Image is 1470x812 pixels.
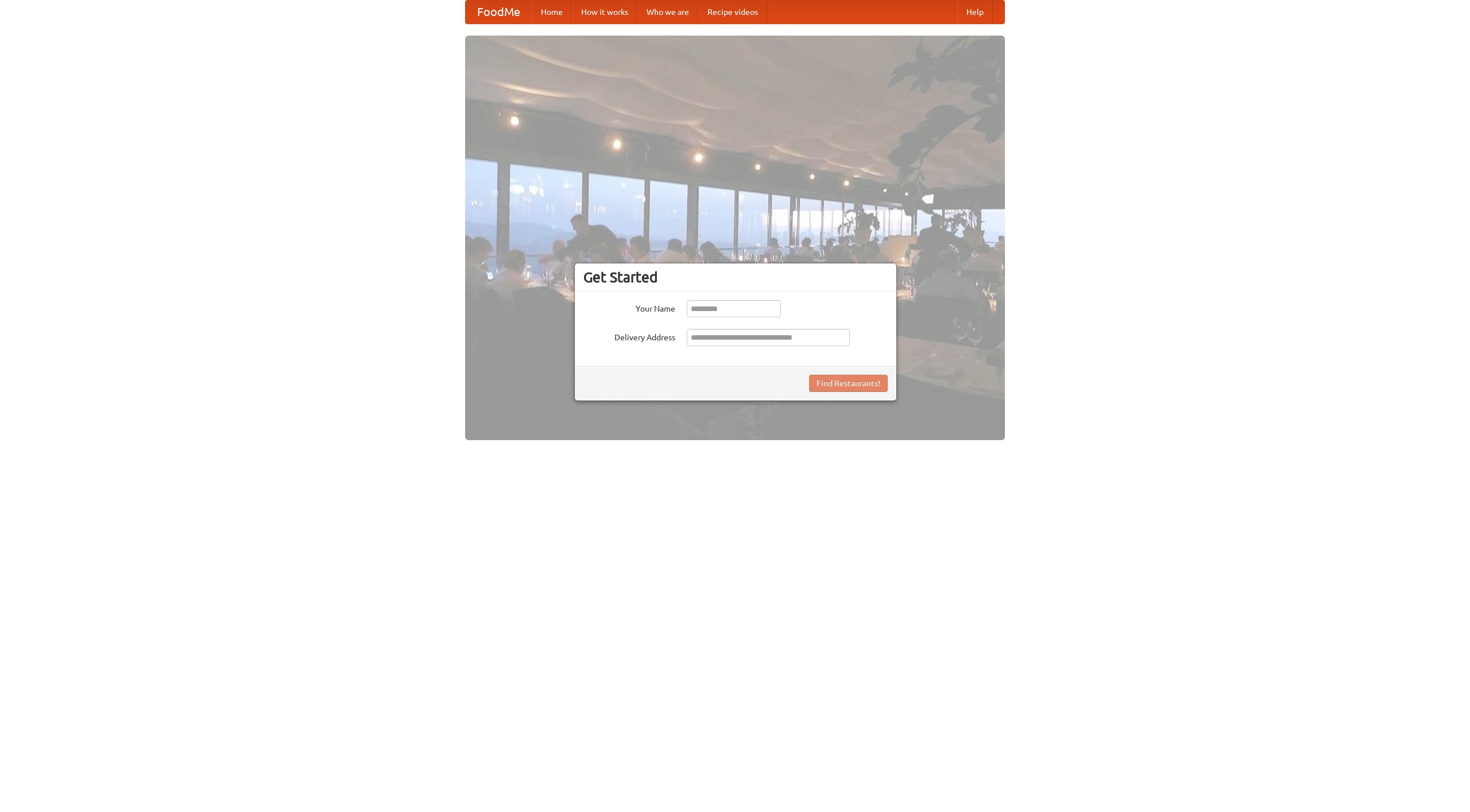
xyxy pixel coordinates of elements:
a: Who we are [637,1,698,24]
h3: Get Started [583,269,888,286]
label: Your Name [583,300,675,314]
label: Delivery Address [583,329,675,343]
a: FoodMe [466,1,532,24]
a: How it works [572,1,637,24]
a: Help [957,1,993,24]
a: Home [532,1,572,24]
a: Recipe videos [698,1,767,24]
button: Find Restaurants! [809,375,888,392]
